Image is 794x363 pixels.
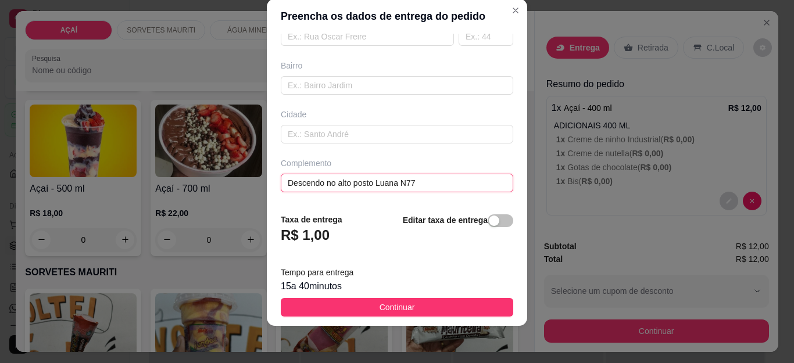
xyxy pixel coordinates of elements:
[281,215,342,224] strong: Taxa de entrega
[281,174,513,192] input: ex: próximo ao posto de gasolina
[281,226,330,245] h3: R$ 1,00
[380,301,415,314] span: Continuar
[281,27,454,46] input: Ex.: Rua Oscar Freire
[403,215,488,225] strong: Editar taxa de entrega
[281,157,513,169] div: Complemento
[281,60,513,71] div: Bairro
[506,1,525,20] button: Close
[281,76,513,95] input: Ex.: Bairro Jardim
[281,268,353,277] span: Tempo para entrega
[281,279,513,293] div: 15 a 40 minutos
[281,109,513,120] div: Cidade
[281,125,513,143] input: Ex.: Santo André
[459,27,513,46] input: Ex.: 44
[281,298,513,317] button: Continuar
